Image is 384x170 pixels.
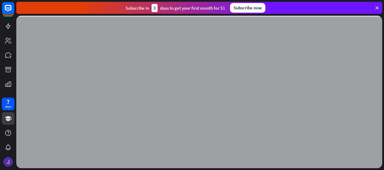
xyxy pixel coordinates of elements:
div: 3 [152,4,158,12]
div: days [5,105,11,109]
div: 7 [7,99,10,105]
div: Subscribe now [230,3,265,13]
div: Subscribe in days to get your first month for $1 [126,4,225,12]
a: 7 days [2,98,14,110]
